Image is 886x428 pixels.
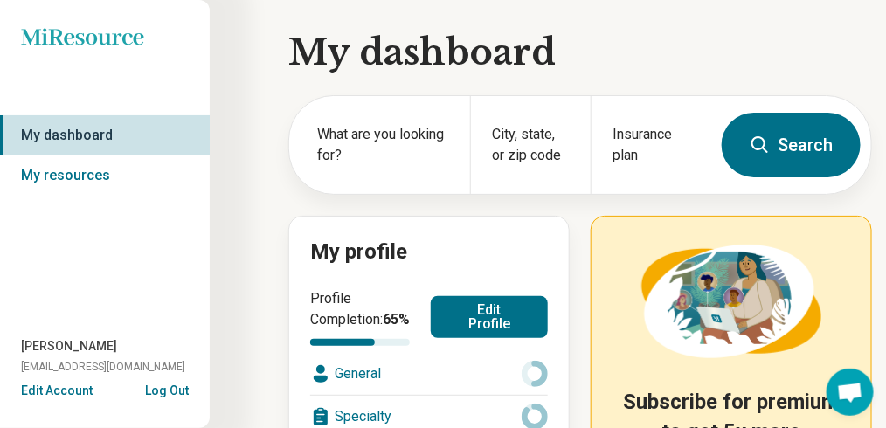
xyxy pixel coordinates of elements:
[317,124,449,166] label: What are you looking for?
[288,28,872,77] h1: My dashboard
[383,311,410,328] span: 65 %
[431,296,548,338] button: Edit Profile
[310,353,548,395] div: General
[722,113,861,177] button: Search
[827,369,874,416] div: Open chat
[145,382,189,396] button: Log Out
[21,337,117,356] span: [PERSON_NAME]
[310,238,548,267] h2: My profile
[310,288,410,346] div: Profile Completion:
[21,359,185,375] span: [EMAIL_ADDRESS][DOMAIN_NAME]
[21,382,93,400] button: Edit Account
